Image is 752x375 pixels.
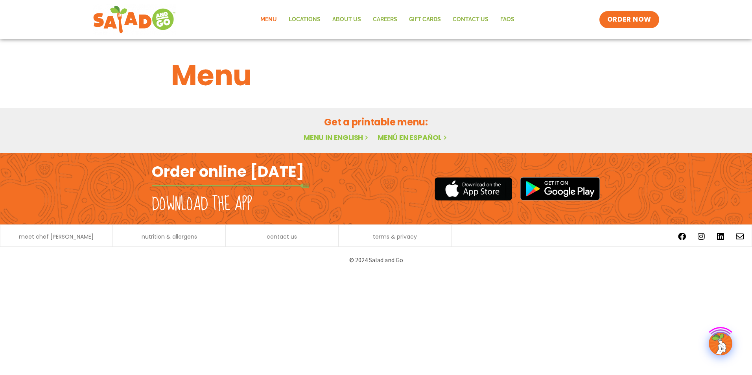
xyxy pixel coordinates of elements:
h2: Order online [DATE] [152,162,304,181]
p: © 2024 Salad and Go [156,255,596,265]
a: Contact Us [447,11,494,29]
img: appstore [435,176,512,202]
a: Menu in English [304,132,370,142]
img: google_play [520,177,600,200]
a: GIFT CARDS [403,11,447,29]
h2: Get a printable menu: [171,115,581,129]
img: fork [152,184,309,188]
a: Menú en español [378,132,448,142]
nav: Menu [254,11,520,29]
a: ORDER NOW [599,11,659,28]
a: About Us [326,11,367,29]
h2: Download the app [152,193,252,215]
a: Menu [254,11,283,29]
a: contact us [267,234,297,239]
span: ORDER NOW [607,15,651,24]
img: new-SAG-logo-768×292 [93,4,176,35]
a: nutrition & allergens [142,234,197,239]
h1: Menu [171,54,581,97]
a: FAQs [494,11,520,29]
a: terms & privacy [373,234,417,239]
a: meet chef [PERSON_NAME] [19,234,94,239]
a: Locations [283,11,326,29]
a: Careers [367,11,403,29]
